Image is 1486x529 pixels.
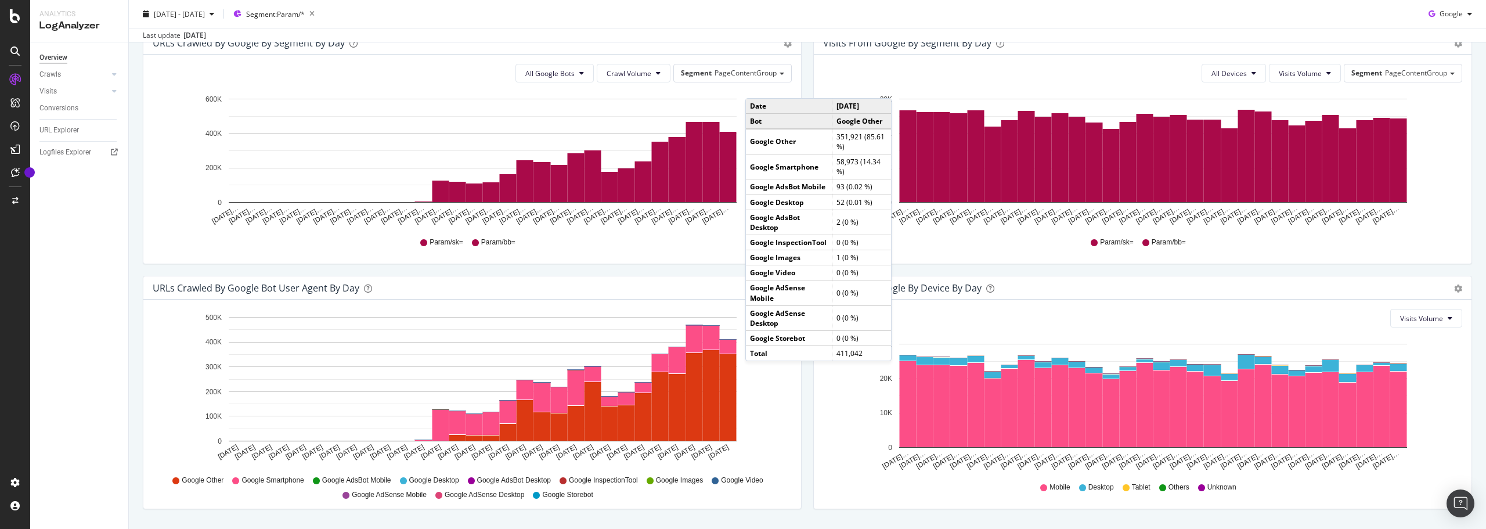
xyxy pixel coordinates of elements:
span: Others [1168,483,1189,492]
a: Visits [39,85,109,98]
span: Param/bb= [481,237,515,247]
text: [DATE] [555,443,578,461]
div: Analytics [39,9,119,19]
button: [DATE] - [DATE] [138,5,219,23]
text: [DATE] [284,443,307,461]
span: Mobile [1049,483,1070,492]
td: 0 (0 %) [832,331,891,346]
svg: A chart. [153,92,788,226]
td: Bot [746,113,832,129]
span: Visits Volume [1279,69,1322,78]
span: Google Other [182,476,223,485]
text: [DATE] [352,443,375,461]
div: LogAnalyzer [39,19,119,33]
span: Google AdsBot Mobile [322,476,391,485]
text: 200K [205,164,222,172]
a: URL Explorer [39,124,120,136]
div: Last update [143,30,206,41]
text: 100K [205,412,222,420]
span: Google Images [656,476,703,485]
text: [DATE] [318,443,341,461]
div: Logfiles Explorer [39,146,91,159]
text: 0 [218,437,222,445]
span: Google InspectionTool [569,476,638,485]
span: Google AdSense Desktop [445,490,524,500]
text: [DATE] [538,443,561,461]
span: Google Video [721,476,763,485]
text: 0 [218,199,222,207]
td: Google Desktop [746,195,832,210]
td: Google AdsBot Desktop [746,210,832,235]
text: [DATE] [437,443,460,461]
text: 200K [205,388,222,396]
div: Visits [39,85,57,98]
td: 1 (0 %) [832,250,891,265]
td: 0 (0 %) [832,280,891,305]
text: [DATE] [572,443,595,461]
span: Google Smartphone [241,476,304,485]
svg: A chart. [153,309,788,470]
td: 0 (0 %) [832,235,891,250]
span: Google AdsBot Desktop [477,476,551,485]
text: 400K [205,129,222,138]
a: Logfiles Explorer [39,146,120,159]
text: [DATE] [504,443,527,461]
div: Visits From Google By Device By Day [823,282,982,294]
text: [DATE] [487,443,510,461]
span: Google [1440,9,1463,19]
div: Crawls [39,69,61,81]
div: gear [1454,39,1462,48]
span: PageContentGroup [715,68,777,78]
div: URLs Crawled by Google bot User Agent By Day [153,282,359,294]
button: Crawl Volume [597,64,670,82]
a: Crawls [39,69,109,81]
text: [DATE] [622,443,645,461]
div: Visits from Google By Segment By Day [823,37,991,49]
div: URLs Crawled by Google By Segment By Day [153,37,345,49]
span: Desktop [1088,483,1114,492]
button: All Devices [1202,64,1266,82]
span: All Devices [1211,69,1247,78]
span: Tablet [1132,483,1150,492]
text: [DATE] [217,443,240,461]
text: [DATE] [301,443,324,461]
span: All Google Bots [525,69,575,78]
span: PageContentGroup [1385,68,1447,78]
td: Google Images [746,250,832,265]
text: [DATE] [521,443,544,461]
div: Tooltip anchor [24,167,35,178]
text: [DATE] [267,443,290,461]
td: [DATE] [832,99,891,114]
span: Unknown [1207,483,1236,492]
div: Overview [39,52,67,64]
td: Total [746,346,832,361]
text: [DATE] [420,443,443,461]
text: [DATE] [233,443,257,461]
td: 2 (0 %) [832,210,891,235]
div: gear [784,39,792,48]
text: 0 [888,444,892,452]
td: 411,042 [832,346,891,361]
td: 351,921 (85.61 %) [832,129,891,154]
span: Google Desktop [409,476,459,485]
span: Visits Volume [1400,314,1443,323]
text: 600K [205,95,222,103]
td: Google AdsBot Mobile [746,179,832,195]
span: Param/sk= [430,237,463,247]
td: Google Storebot [746,331,832,346]
a: Overview [39,52,120,64]
text: [DATE] [707,443,730,461]
button: Visits Volume [1269,64,1341,82]
td: Google AdSense Mobile [746,280,832,305]
svg: A chart. [823,337,1458,472]
span: Crawl Volume [607,69,651,78]
div: [DATE] [183,30,206,41]
span: Google Storebot [542,490,593,500]
div: A chart. [823,92,1458,226]
text: [DATE] [470,443,493,461]
td: Google Video [746,265,832,280]
div: URL Explorer [39,124,79,136]
td: 0 (0 %) [832,305,891,330]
